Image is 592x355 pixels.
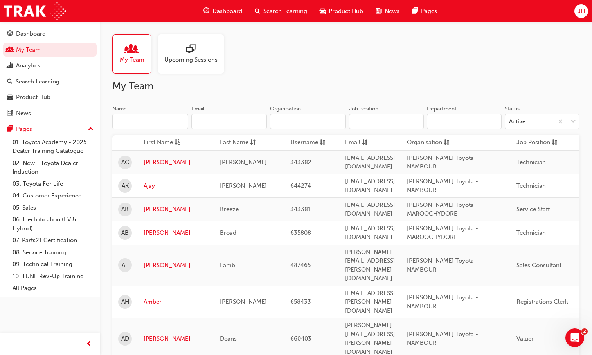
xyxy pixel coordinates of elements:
[345,225,395,241] span: [EMAIL_ADDRESS][DOMAIN_NAME]
[9,178,97,190] a: 03. Toyota For Life
[345,178,395,194] span: [EMAIL_ADDRESS][DOMAIN_NAME]
[574,4,588,18] button: JH
[127,44,137,55] span: people-icon
[191,114,267,129] input: Email
[121,228,129,237] span: AB
[329,7,363,16] span: Product Hub
[427,105,457,113] div: Department
[112,80,579,92] h2: My Team
[144,334,208,343] a: [PERSON_NAME]
[407,154,478,170] span: [PERSON_NAME] Toyota - NAMBOUR
[16,77,59,86] div: Search Learning
[407,138,450,148] button: Organisationsorting-icon
[516,182,546,189] span: Technician
[144,228,208,237] a: [PERSON_NAME]
[290,229,311,236] span: 635808
[7,47,13,54] span: people-icon
[9,270,97,283] a: 10. TUNE Rev-Up Training
[516,298,568,305] span: Registrations Clerk
[220,335,237,342] span: Deans
[578,7,585,16] span: JH
[421,7,437,16] span: Pages
[144,158,208,167] a: [PERSON_NAME]
[9,234,97,246] a: 07. Parts21 Certification
[263,7,307,16] span: Search Learning
[349,114,424,129] input: Job Position
[220,138,248,148] span: Last Name
[3,27,97,41] a: Dashboard
[376,6,381,16] span: news-icon
[362,138,368,148] span: sorting-icon
[516,138,560,148] button: Job Positionsorting-icon
[16,29,46,38] div: Dashboard
[7,94,13,101] span: car-icon
[9,157,97,178] a: 02. New - Toyota Dealer Induction
[212,7,242,16] span: Dashboard
[88,124,94,134] span: up-icon
[9,246,97,259] a: 08. Service Training
[345,154,395,170] span: [EMAIL_ADDRESS][DOMAIN_NAME]
[444,138,450,148] span: sorting-icon
[186,44,196,55] span: sessionType_ONLINE_URL-icon
[385,7,399,16] span: News
[86,339,92,349] span: prev-icon
[516,262,561,269] span: Sales Consultant
[144,138,187,148] button: First Nameasc-icon
[3,90,97,105] a: Product Hub
[3,58,97,73] a: Analytics
[407,225,478,241] span: [PERSON_NAME] Toyota - MAROOCHYDORE
[197,3,248,19] a: guage-iconDashboard
[345,248,395,282] span: [PERSON_NAME][EMAIL_ADDRESS][PERSON_NAME][DOMAIN_NAME]
[349,105,378,113] div: Job Position
[9,282,97,294] a: All Pages
[7,110,13,117] span: news-icon
[121,158,129,167] span: AC
[581,328,588,335] span: 2
[4,2,66,20] a: Trak
[570,117,576,127] span: down-icon
[290,138,333,148] button: Usernamesorting-icon
[313,3,369,19] a: car-iconProduct Hub
[112,114,188,129] input: Name
[407,257,478,273] span: [PERSON_NAME] Toyota - NAMBOUR
[290,138,318,148] span: Username
[220,159,267,166] span: [PERSON_NAME]
[290,335,311,342] span: 660403
[9,190,97,202] a: 04. Customer Experience
[220,229,236,236] span: Broad
[369,3,406,19] a: news-iconNews
[250,138,256,148] span: sorting-icon
[220,262,235,269] span: Lamb
[16,93,50,102] div: Product Hub
[255,6,260,16] span: search-icon
[3,122,97,136] button: Pages
[290,159,311,166] span: 343382
[220,182,267,189] span: [PERSON_NAME]
[407,138,442,148] span: Organisation
[16,125,32,134] div: Pages
[121,297,129,306] span: AH
[412,6,418,16] span: pages-icon
[164,55,218,64] span: Upcoming Sessions
[290,206,311,213] span: 343381
[3,106,97,121] a: News
[203,6,209,16] span: guage-icon
[144,181,208,190] a: Ajay
[7,126,13,133] span: pages-icon
[406,3,443,19] a: pages-iconPages
[144,138,173,148] span: First Name
[220,138,263,148] button: Last Namesorting-icon
[9,214,97,234] a: 06. Electrification (EV & Hybrid)
[3,43,97,57] a: My Team
[516,229,546,236] span: Technician
[16,109,31,118] div: News
[191,105,205,113] div: Email
[9,202,97,214] a: 05. Sales
[407,331,478,347] span: [PERSON_NAME] Toyota - NAMBOUR
[144,261,208,270] a: [PERSON_NAME]
[290,182,311,189] span: 644274
[565,328,584,347] iframe: Intercom live chat
[9,258,97,270] a: 09. Technical Training
[290,262,311,269] span: 487465
[509,117,525,126] div: Active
